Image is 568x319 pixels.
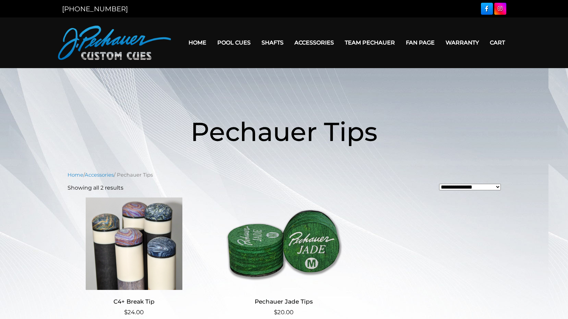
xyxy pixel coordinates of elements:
h2: C4+ Break Tip [68,295,201,308]
span: $ [124,309,128,316]
h2: Pechauer Jade Tips [217,295,350,308]
a: C4+ Break Tip $24.00 [68,197,201,317]
a: Warranty [440,34,484,51]
a: [PHONE_NUMBER] [62,5,128,13]
img: Pechauer Jade Tips [217,197,350,290]
nav: Breadcrumb [68,171,501,179]
a: Home [68,172,83,178]
a: Home [183,34,212,51]
select: Shop order [439,184,501,190]
span: $ [274,309,277,316]
a: Pechauer Jade Tips $20.00 [217,197,350,317]
a: Fan Page [400,34,440,51]
a: Cart [484,34,510,51]
a: Accessories [85,172,114,178]
p: Showing all 2 results [68,184,123,192]
bdi: 20.00 [274,309,293,316]
a: Pool Cues [212,34,256,51]
a: Shafts [256,34,289,51]
a: Accessories [289,34,339,51]
bdi: 24.00 [124,309,144,316]
img: Pechauer Custom Cues [58,26,171,60]
a: Team Pechauer [339,34,400,51]
span: Pechauer Tips [191,116,377,148]
img: C4+ Break Tip [68,197,201,290]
